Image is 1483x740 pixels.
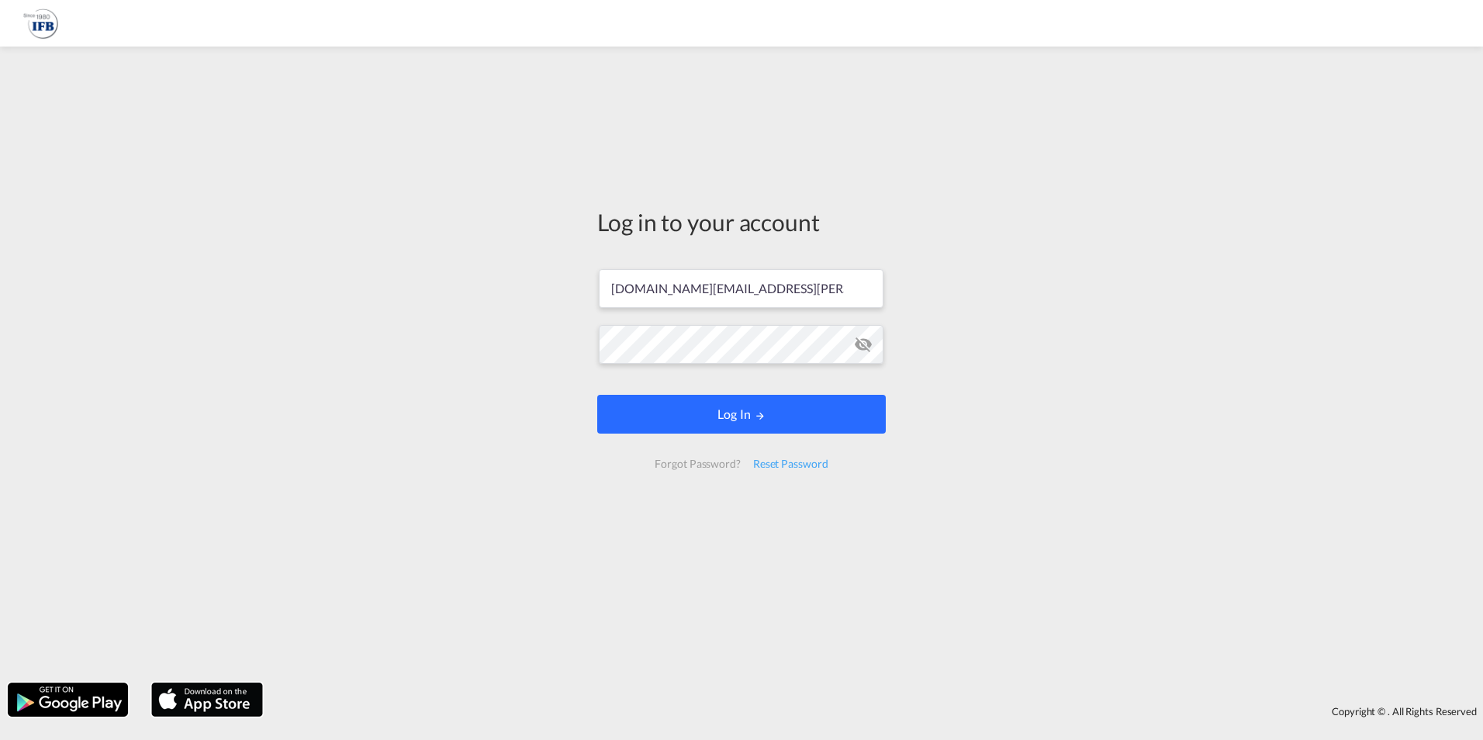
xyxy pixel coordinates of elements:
[597,206,886,238] div: Log in to your account
[23,6,58,41] img: b628ab10256c11eeb52753acbc15d091.png
[597,395,886,434] button: LOGIN
[599,269,883,308] input: Enter email/phone number
[747,450,835,478] div: Reset Password
[854,335,873,354] md-icon: icon-eye-off
[271,698,1483,724] div: Copyright © . All Rights Reserved
[6,681,130,718] img: google.png
[648,450,746,478] div: Forgot Password?
[150,681,264,718] img: apple.png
